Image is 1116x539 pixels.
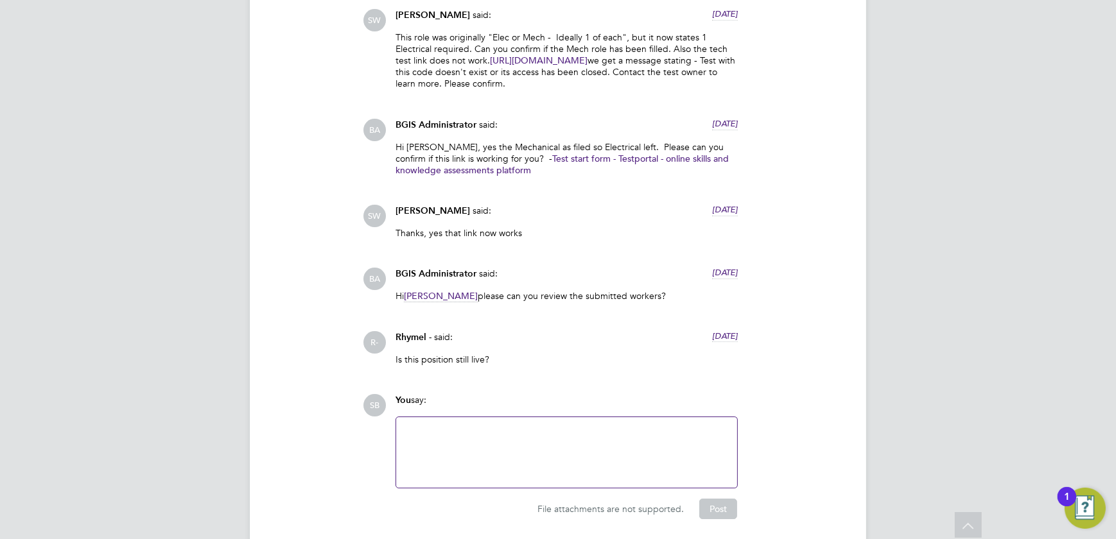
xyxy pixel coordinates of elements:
[363,205,386,227] span: SW
[396,394,738,416] div: say:
[396,10,470,21] span: [PERSON_NAME]
[363,331,386,354] span: R-
[363,119,386,141] span: BA
[363,394,386,416] span: SB
[396,395,411,406] span: You
[712,267,738,278] span: [DATE]
[363,268,386,290] span: BA
[396,268,476,279] span: BGIS Administrator
[1064,497,1070,513] div: 1
[434,331,453,343] span: said:
[473,205,491,216] span: said:
[396,354,738,365] p: Is this position still live?
[537,503,684,515] span: File attachments are not supported.
[396,332,432,343] span: Rhymel -
[396,205,470,216] span: [PERSON_NAME]
[712,330,738,341] span: [DATE]
[404,290,478,302] span: [PERSON_NAME]
[396,153,729,176] a: Test start form - Testportal - online skills and knowledge assessments platform
[473,9,491,21] span: said:
[396,119,476,130] span: BGIS Administrator
[479,268,498,279] span: said:
[490,55,588,66] a: [URL][DOMAIN_NAME]
[699,499,737,519] button: Post
[396,290,738,302] p: Hi please can you review the submitted workers?
[396,31,738,90] p: This role was originally "Elec or Mech - Ideally 1 of each", but it now states 1 Electrical requi...
[363,9,386,31] span: SW
[396,141,738,176] p: Hi [PERSON_NAME], yes the Mechanical as filed so Electrical left. Please can you confirm if this ...
[712,118,738,129] span: [DATE]
[712,204,738,215] span: [DATE]
[1065,488,1106,529] button: Open Resource Center, 1 new notification
[712,8,738,19] span: [DATE]
[479,119,498,130] span: said:
[396,227,738,239] p: Thanks, yes that link now works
